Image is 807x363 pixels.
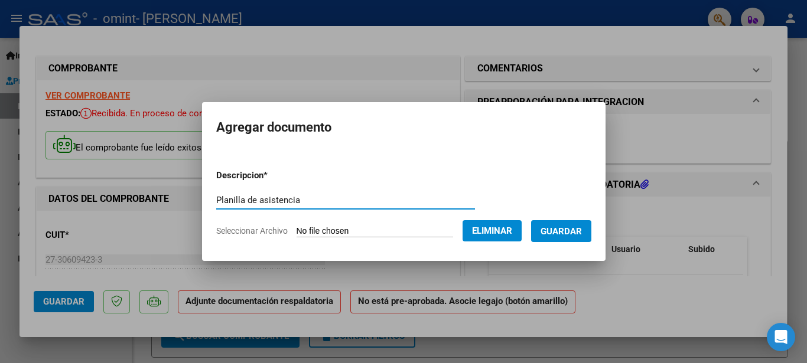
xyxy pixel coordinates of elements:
div: Open Intercom Messenger [767,323,795,351]
span: Seleccionar Archivo [216,226,288,236]
button: Guardar [531,220,591,242]
p: Descripcion [216,169,329,182]
h2: Agregar documento [216,116,591,139]
span: Eliminar [472,225,512,236]
button: Eliminar [463,220,522,241]
span: Guardar [541,226,582,237]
